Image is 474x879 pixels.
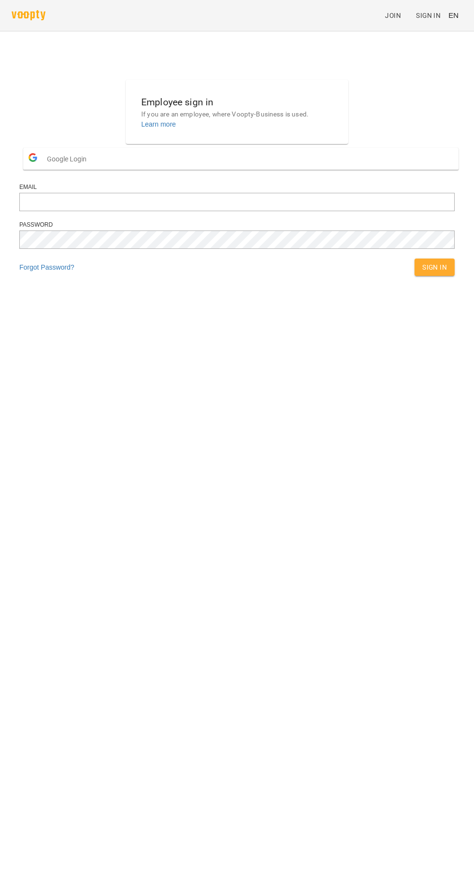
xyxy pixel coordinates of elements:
[141,95,333,110] h6: Employee sign in
[381,7,412,24] a: Join
[47,149,91,169] span: Google Login
[23,148,459,170] button: Google Login
[19,183,455,191] div: Email
[412,7,444,24] a: Sign In
[19,221,455,229] div: Password
[415,259,455,276] button: Sign In
[141,120,176,128] a: Learn more
[141,110,333,119] p: If you are an employee, where Voopty-Business is used.
[133,87,341,137] button: Employee sign inIf you are an employee, where Voopty-Business is used.Learn more
[448,10,459,20] span: EN
[444,6,462,24] button: EN
[19,263,74,271] a: Forgot Password?
[12,10,45,20] img: voopty.png
[416,10,441,21] span: Sign In
[385,10,401,21] span: Join
[422,261,447,273] span: Sign In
